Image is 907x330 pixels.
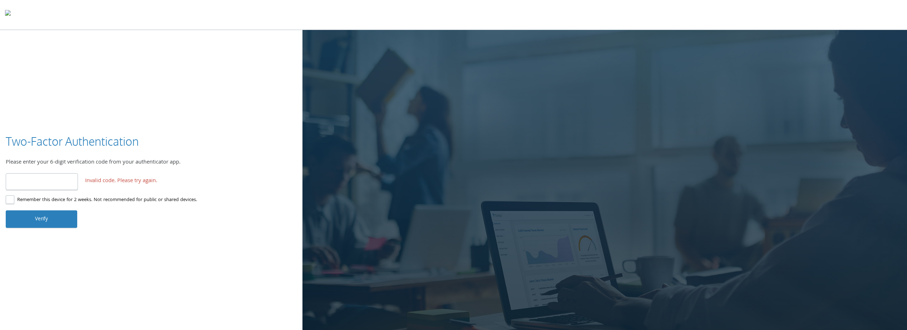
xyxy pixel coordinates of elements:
[5,7,11,22] img: todyl-logo-dark.svg
[6,158,297,167] div: Please enter your 6-digit verification code from your authenticator app.
[6,196,197,205] label: Remember this device for 2 weeks. Not recommended for public or shared devices.
[85,177,157,186] span: Invalid code. Please try again.
[6,210,77,227] button: Verify
[6,134,139,150] h3: Two-Factor Authentication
